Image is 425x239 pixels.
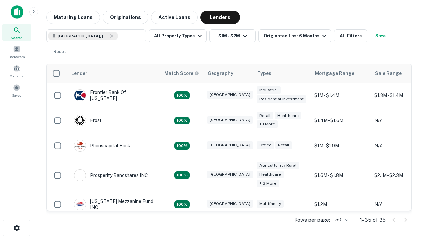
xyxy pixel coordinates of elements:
span: Search [11,35,23,40]
div: [GEOGRAPHIC_DATA] [207,91,253,99]
span: Saved [12,93,22,98]
img: picture [74,170,86,181]
div: Residential Investment [257,95,306,103]
div: Sale Range [375,69,402,77]
div: Frontier Bank Of [US_STATE] [74,89,154,101]
div: Healthcare [275,112,301,119]
th: Geography [204,64,253,83]
div: Matching Properties: 4, hasApolloMatch: undefined [174,117,190,125]
div: Originated Last 6 Months [264,32,328,40]
span: Contacts [10,73,23,79]
button: Save your search to get updates of matches that match your search criteria. [370,29,391,42]
div: Plainscapital Bank [74,140,130,152]
a: Borrowers [2,43,31,61]
div: Retail [275,141,292,149]
img: picture [74,199,86,210]
img: picture [74,115,86,126]
th: Mortgage Range [311,64,371,83]
div: Office [257,141,274,149]
div: Retail [257,112,273,119]
button: All Filters [334,29,367,42]
td: $1M - $1.4M [311,83,371,108]
th: Lender [67,64,160,83]
a: Saved [2,81,31,99]
div: [GEOGRAPHIC_DATA] [207,200,253,208]
p: 1–35 of 35 [360,216,386,224]
div: Types [257,69,271,77]
img: capitalize-icon.png [11,5,23,19]
button: Maturing Loans [46,11,100,24]
button: $1M - $2M [209,29,256,42]
div: Industrial [257,86,281,94]
a: Contacts [2,62,31,80]
div: Agricultural / Rural [257,162,299,169]
th: Types [253,64,311,83]
div: Capitalize uses an advanced AI algorithm to match your search with the best lender. The match sco... [164,70,199,77]
div: Matching Properties: 4, hasApolloMatch: undefined [174,91,190,99]
span: Borrowers [9,54,25,59]
div: Lender [71,69,87,77]
td: $1M - $1.9M [311,133,371,158]
td: $1.6M - $1.8M [311,158,371,192]
div: [GEOGRAPHIC_DATA] [207,171,253,178]
div: [US_STATE] Mezzanine Fund INC [74,199,154,210]
a: Search [2,24,31,41]
div: Matching Properties: 6, hasApolloMatch: undefined [174,171,190,179]
div: [GEOGRAPHIC_DATA] [207,116,253,124]
button: Originated Last 6 Months [258,29,331,42]
div: Mortgage Range [315,69,354,77]
button: Active Loans [151,11,198,24]
div: Prosperity Bancshares INC [74,169,148,181]
button: Lenders [200,11,240,24]
div: Frost [74,115,102,126]
div: 50 [333,215,349,225]
div: + 3 more [257,180,279,187]
div: Matching Properties: 4, hasApolloMatch: undefined [174,142,190,150]
span: [GEOGRAPHIC_DATA], [GEOGRAPHIC_DATA], [GEOGRAPHIC_DATA] [58,33,108,39]
td: $1.2M [311,192,371,217]
div: Matching Properties: 5, hasApolloMatch: undefined [174,200,190,208]
button: Originations [103,11,148,24]
p: Rows per page: [294,216,330,224]
iframe: Chat Widget [392,186,425,218]
div: [GEOGRAPHIC_DATA] [207,141,253,149]
td: $1.4M - $1.6M [311,108,371,133]
div: Healthcare [257,171,284,178]
th: Capitalize uses an advanced AI algorithm to match your search with the best lender. The match sco... [160,64,204,83]
h6: Match Score [164,70,198,77]
img: picture [74,140,86,151]
div: Multifamily [257,200,284,208]
img: picture [74,90,86,101]
div: + 1 more [257,120,278,128]
button: All Property Types [149,29,207,42]
button: Reset [49,45,70,58]
div: Geography [208,69,233,77]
